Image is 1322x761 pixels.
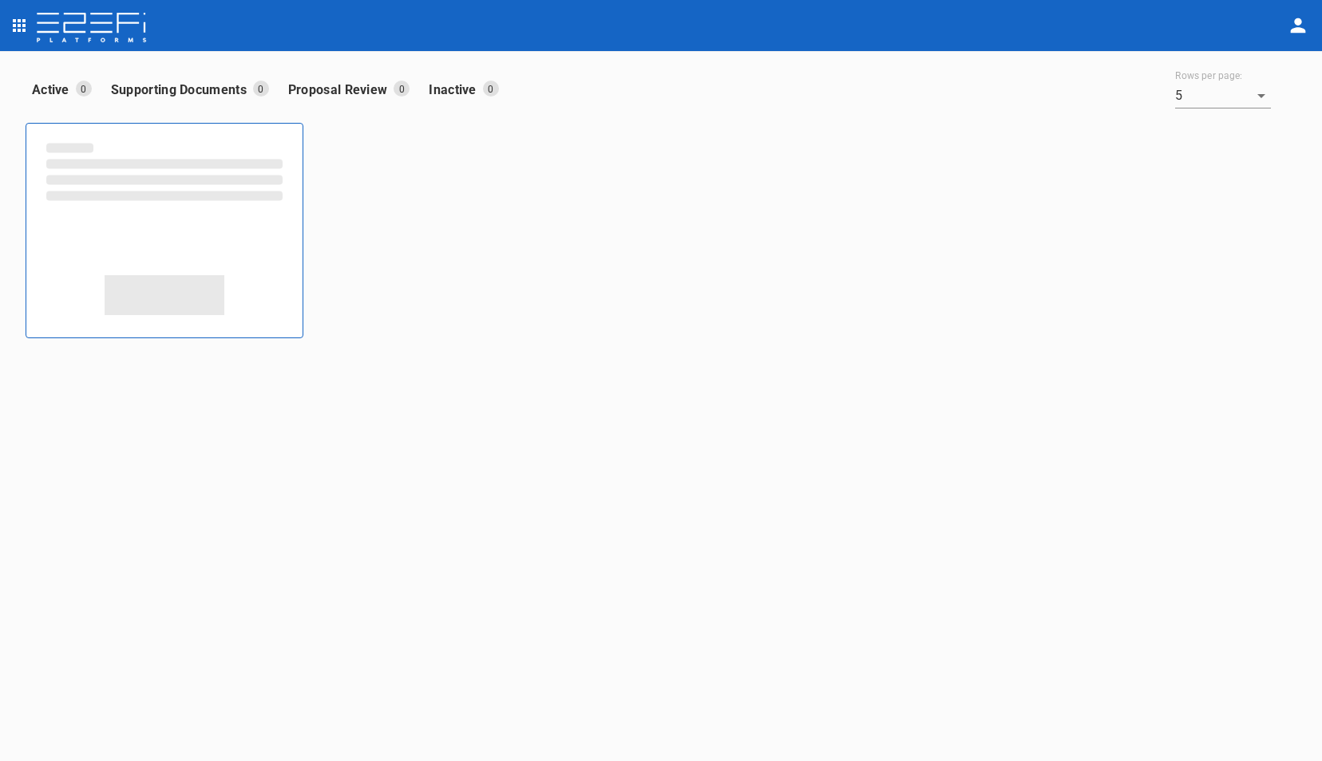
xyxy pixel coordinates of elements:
p: 0 [76,81,92,97]
div: 5 [1175,83,1271,108]
label: Rows per page: [1175,69,1242,83]
p: Supporting Documents [111,81,253,99]
p: 0 [253,81,269,97]
p: 0 [394,81,410,97]
p: Proposal Review [288,81,394,99]
p: Inactive [429,81,482,99]
p: Active [32,81,76,99]
p: 0 [483,81,499,97]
